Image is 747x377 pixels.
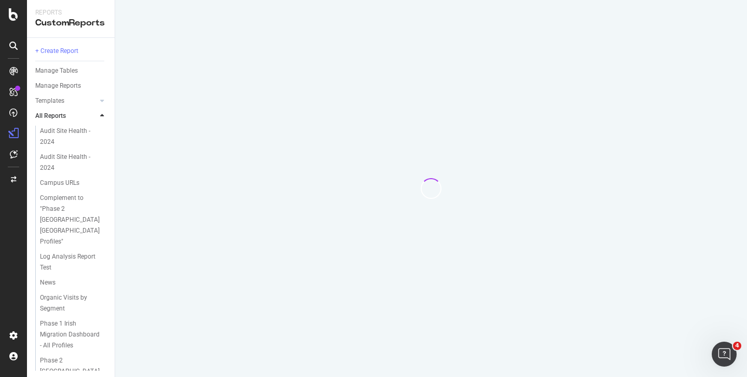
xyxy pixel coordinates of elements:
a: Complement to "Phase 2 [GEOGRAPHIC_DATA] [GEOGRAPHIC_DATA] Profiles" [40,193,107,247]
div: Phase 1 Irish Migration Dashboard - All Profiles [40,318,103,351]
span: 4 [733,342,741,350]
div: + Create Report [35,46,78,57]
a: All Reports [35,111,97,122]
iframe: Intercom live chat [712,342,737,367]
a: + Create Report [35,46,107,57]
a: Audit Site Health - 2024 [40,152,107,173]
div: Templates [35,96,64,106]
div: Log Analysis Report Test [40,251,99,273]
div: Manage Tables [35,65,78,76]
a: Templates [35,96,97,106]
div: CustomReports [35,17,106,29]
div: News [40,277,56,288]
div: Manage Reports [35,80,81,91]
a: Organic Visits by Segment [40,292,107,314]
div: Audit Site Health - 2024 [40,152,98,173]
a: Phase 1 Irish Migration Dashboard - All Profiles [40,318,107,351]
div: All Reports [35,111,66,122]
a: Log Analysis Report Test [40,251,107,273]
a: Audit Site Health - 2024 [40,126,107,147]
div: Organic Visits by Segment [40,292,99,314]
div: Campus URLs [40,178,79,188]
div: Audit Site Health - 2024 [40,126,98,147]
a: Campus URLs [40,178,107,188]
div: Complement to "Phase 2 Australia Canada Profiles" [40,193,104,247]
a: Manage Tables [35,65,107,76]
div: Reports [35,8,106,17]
a: Manage Reports [35,80,107,91]
a: News [40,277,107,288]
